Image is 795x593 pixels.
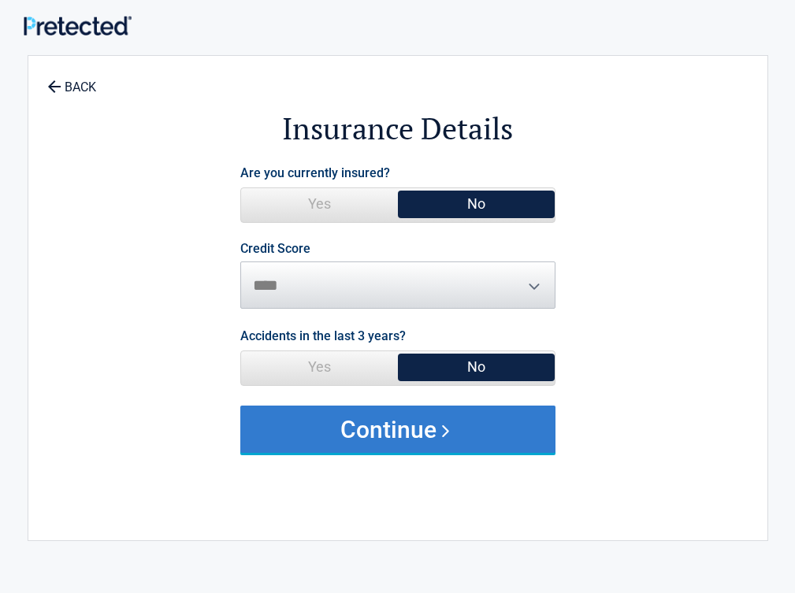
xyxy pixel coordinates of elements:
label: Accidents in the last 3 years? [240,325,406,347]
span: Yes [241,351,398,383]
label: Are you currently insured? [240,162,390,183]
h2: Insurance Details [115,109,681,149]
img: Main Logo [24,16,132,35]
span: Yes [241,188,398,220]
span: No [398,351,555,383]
a: BACK [44,66,99,94]
span: No [398,188,555,220]
label: Credit Score [240,243,310,255]
button: Continue [240,406,555,453]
